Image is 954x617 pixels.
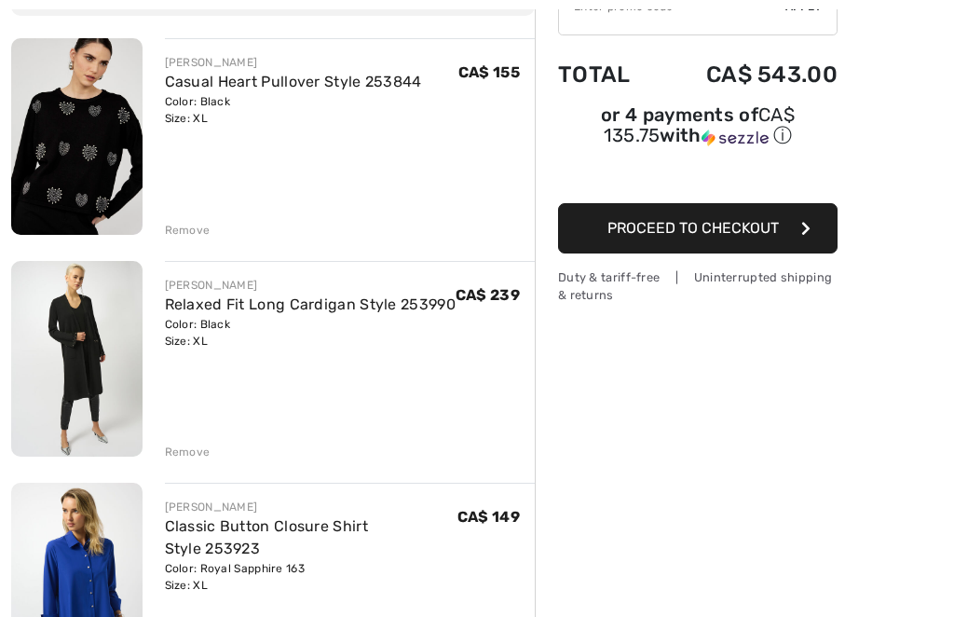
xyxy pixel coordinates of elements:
[165,295,456,313] a: Relaxed Fit Long Cardigan Style 253990
[165,444,211,460] div: Remove
[607,219,779,237] span: Proceed to Checkout
[558,43,657,106] td: Total
[165,560,457,594] div: Color: Royal Sapphire 163 Size: XL
[558,268,838,304] div: Duty & tariff-free | Uninterrupted shipping & returns
[456,286,520,304] span: CA$ 239
[458,63,520,81] span: CA$ 155
[558,106,838,155] div: or 4 payments ofCA$ 135.75withSezzle Click to learn more about Sezzle
[558,203,838,254] button: Proceed to Checkout
[165,54,422,71] div: [PERSON_NAME]
[11,261,143,457] img: Relaxed Fit Long Cardigan Style 253990
[558,155,838,197] iframe: PayPal-paypal
[604,103,795,146] span: CA$ 135.75
[558,106,838,148] div: or 4 payments of with
[165,73,422,90] a: Casual Heart Pullover Style 253844
[11,38,143,235] img: Casual Heart Pullover Style 253844
[657,43,838,106] td: CA$ 543.00
[457,508,520,526] span: CA$ 149
[165,499,457,515] div: [PERSON_NAME]
[702,130,769,146] img: Sezzle
[165,222,211,239] div: Remove
[165,93,422,127] div: Color: Black Size: XL
[165,316,456,350] div: Color: Black Size: XL
[165,277,456,294] div: [PERSON_NAME]
[165,517,368,557] a: Classic Button Closure Shirt Style 253923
